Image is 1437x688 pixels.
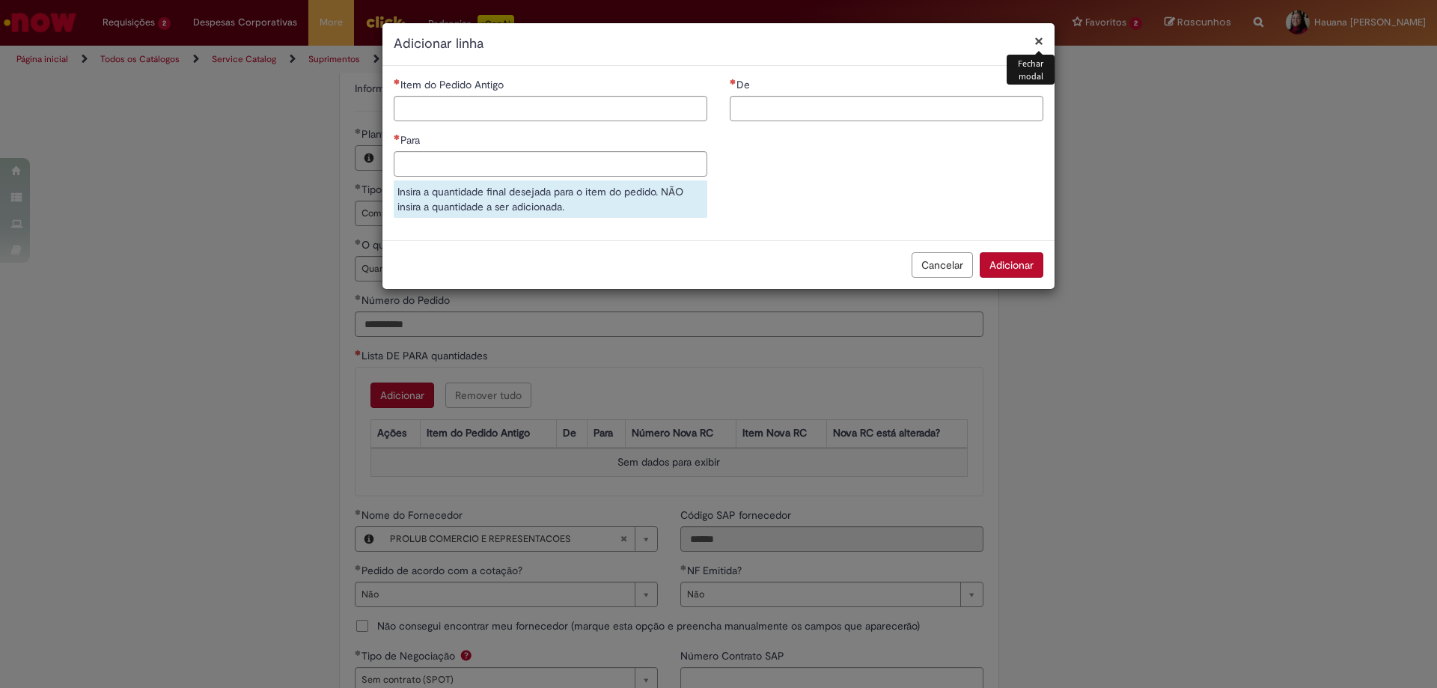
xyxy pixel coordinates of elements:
span: Necessários [394,134,400,140]
input: Para [394,151,707,177]
span: Item do Pedido Antigo [400,78,507,91]
span: Necessários [730,79,736,85]
input: De [730,96,1043,121]
span: Para [400,133,423,147]
input: Item do Pedido Antigo [394,96,707,121]
span: De [736,78,753,91]
span: Necessários [394,79,400,85]
h2: Adicionar linha [394,34,1043,54]
button: Adicionar [980,252,1043,278]
button: Fechar modal [1034,33,1043,49]
div: Fechar modal [1007,55,1055,85]
div: Insira a quantidade final desejada para o item do pedido. NÃO insira a quantidade a ser adicionada. [394,180,707,218]
button: Cancelar [912,252,973,278]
